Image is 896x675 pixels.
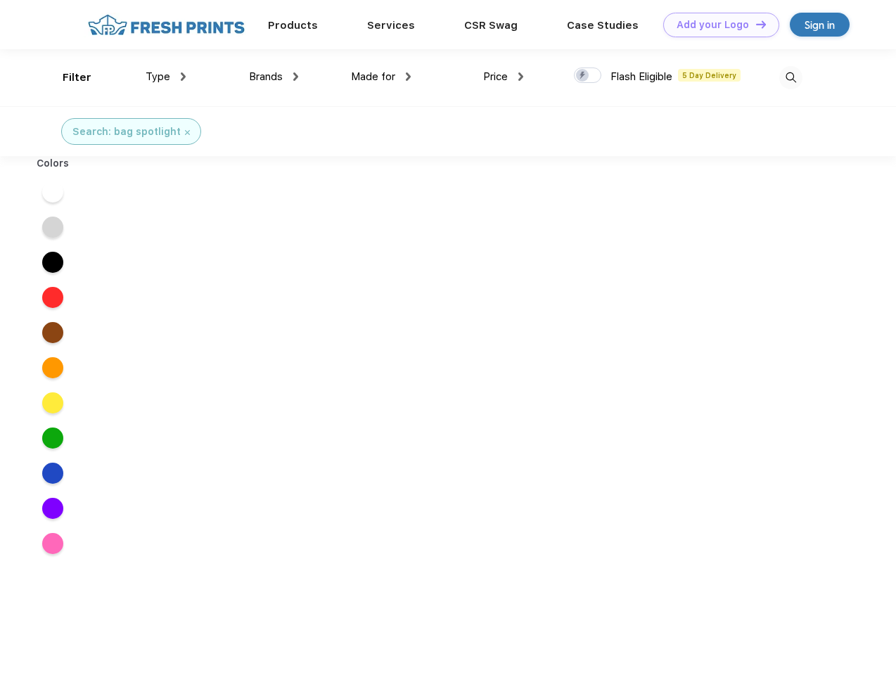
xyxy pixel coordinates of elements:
[72,124,181,139] div: Search: bag spotlight
[610,70,672,83] span: Flash Eligible
[677,19,749,31] div: Add your Logo
[293,72,298,81] img: dropdown.png
[779,66,802,89] img: desktop_search.svg
[26,156,80,171] div: Colors
[268,19,318,32] a: Products
[146,70,170,83] span: Type
[181,72,186,81] img: dropdown.png
[483,70,508,83] span: Price
[185,130,190,135] img: filter_cancel.svg
[805,17,835,33] div: Sign in
[678,69,741,82] span: 5 Day Delivery
[790,13,850,37] a: Sign in
[756,20,766,28] img: DT
[84,13,249,37] img: fo%20logo%202.webp
[63,70,91,86] div: Filter
[351,70,395,83] span: Made for
[518,72,523,81] img: dropdown.png
[249,70,283,83] span: Brands
[406,72,411,81] img: dropdown.png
